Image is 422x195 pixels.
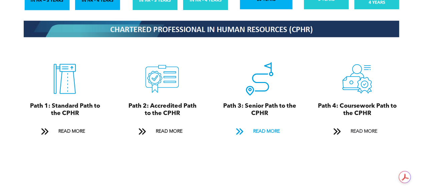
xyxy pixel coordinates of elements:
[348,125,379,138] span: READ MORE
[223,103,296,116] span: Path 3: Senior Path to the CPHR
[128,103,196,116] span: Path 2: Accredited Path to the CPHR
[328,125,386,138] a: READ MORE
[30,103,100,116] span: Path 1: Standard Path to the CPHR
[36,125,93,138] a: READ MORE
[231,125,288,138] a: READ MORE
[251,125,282,138] span: READ MORE
[133,125,191,138] a: READ MORE
[56,125,87,138] span: READ MORE
[318,103,396,116] span: Path 4: Coursework Path to the CPHR
[153,125,184,138] span: READ MORE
